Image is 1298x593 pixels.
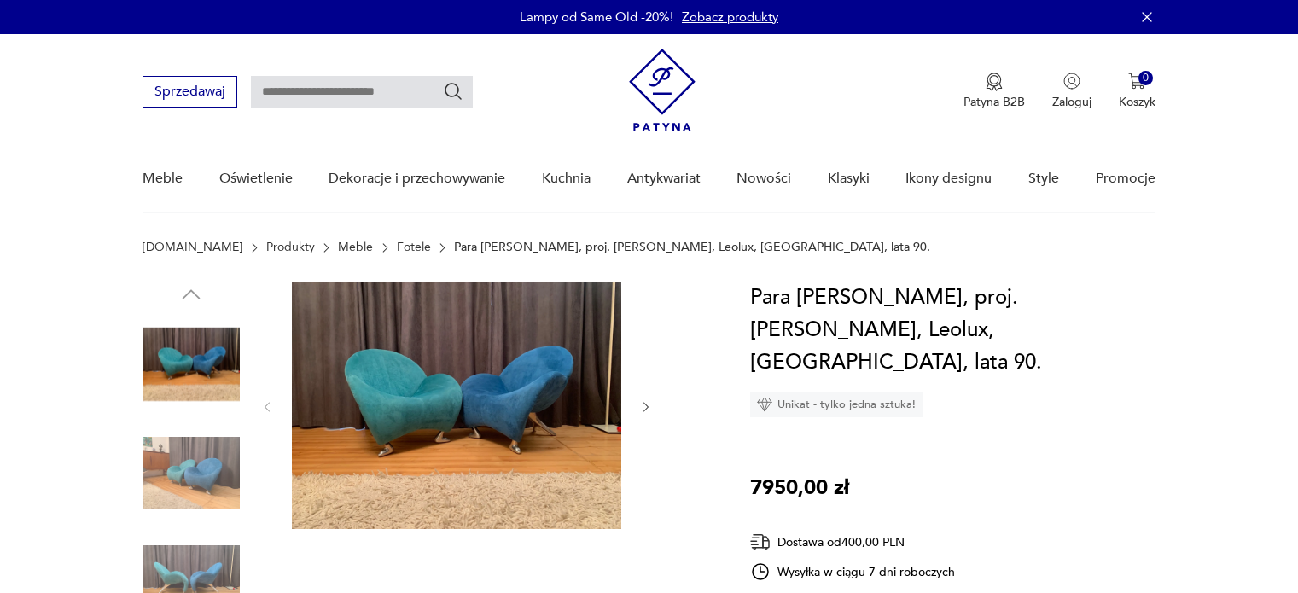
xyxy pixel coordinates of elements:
p: Zaloguj [1052,94,1091,110]
a: Zobacz produkty [682,9,778,26]
img: Ikonka użytkownika [1063,73,1080,90]
button: 0Koszyk [1119,73,1155,110]
a: Meble [143,146,183,212]
img: Zdjęcie produktu Para foteli Papageno, proj. Jan Armgardt, Leolux, Holandia, lata 90. [143,316,240,413]
a: Ikona medaluPatyna B2B [963,73,1025,110]
button: Patyna B2B [963,73,1025,110]
img: Patyna - sklep z meblami i dekoracjami vintage [629,49,696,131]
img: Ikona diamentu [757,397,772,412]
p: 7950,00 zł [750,472,849,504]
a: [DOMAIN_NAME] [143,241,242,254]
a: Klasyki [828,146,870,212]
div: Dostawa od 400,00 PLN [750,532,955,553]
a: Sprzedawaj [143,87,237,99]
a: Ikony designu [905,146,992,212]
img: Ikona dostawy [750,532,771,553]
img: Zdjęcie produktu Para foteli Papageno, proj. Jan Armgardt, Leolux, Holandia, lata 90. [292,282,621,529]
a: Fotele [397,241,431,254]
img: Ikona medalu [986,73,1003,91]
p: Patyna B2B [963,94,1025,110]
div: Wysyłka w ciągu 7 dni roboczych [750,561,955,582]
button: Sprzedawaj [143,76,237,108]
a: Dekoracje i przechowywanie [329,146,505,212]
div: Unikat - tylko jedna sztuka! [750,392,923,417]
p: Koszyk [1119,94,1155,110]
p: Para [PERSON_NAME], proj. [PERSON_NAME], Leolux, [GEOGRAPHIC_DATA], lata 90. [454,241,930,254]
a: Promocje [1096,146,1155,212]
button: Szukaj [443,81,463,102]
div: 0 [1138,71,1153,85]
a: Produkty [266,241,315,254]
h1: Para [PERSON_NAME], proj. [PERSON_NAME], Leolux, [GEOGRAPHIC_DATA], lata 90. [750,282,1155,379]
button: Zaloguj [1052,73,1091,110]
a: Meble [338,241,373,254]
a: Oświetlenie [219,146,293,212]
a: Antykwariat [627,146,701,212]
img: Ikona koszyka [1128,73,1145,90]
a: Nowości [736,146,791,212]
a: Kuchnia [542,146,591,212]
a: Style [1028,146,1059,212]
img: Zdjęcie produktu Para foteli Papageno, proj. Jan Armgardt, Leolux, Holandia, lata 90. [143,425,240,522]
p: Lampy od Same Old -20%! [520,9,673,26]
